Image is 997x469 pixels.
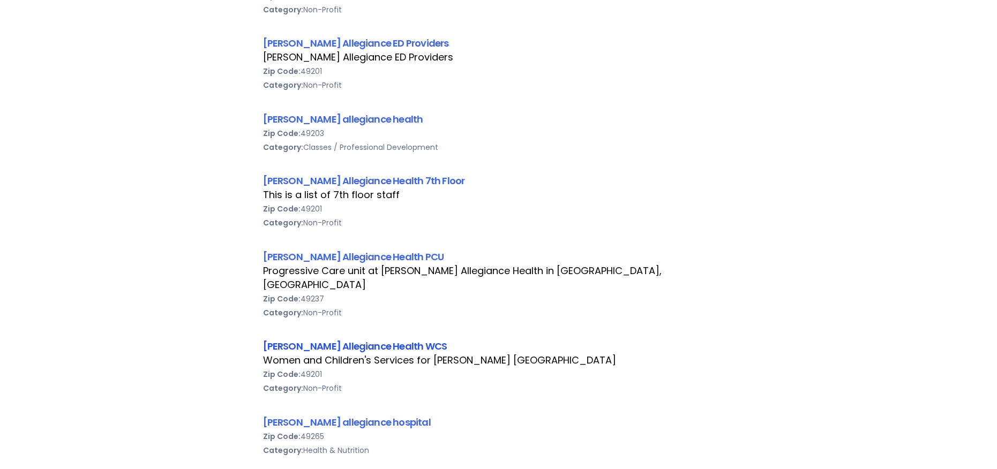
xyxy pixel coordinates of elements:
[263,415,734,429] div: [PERSON_NAME] allegiance hospital
[263,217,303,228] b: Category:
[263,78,734,92] div: Non-Profit
[263,339,734,353] div: [PERSON_NAME] Allegiance Health WCS
[263,188,734,202] div: This is a list of 7th floor staff
[263,445,303,456] b: Category:
[263,50,734,64] div: [PERSON_NAME] Allegiance ED Providers
[263,381,734,395] div: Non-Profit
[263,292,734,306] div: 49237
[263,174,465,187] a: [PERSON_NAME] Allegiance Health 7th Floor
[263,307,303,318] b: Category:
[263,306,734,320] div: Non-Profit
[263,140,734,154] div: Classes / Professional Development
[263,250,444,263] a: [PERSON_NAME] Allegiance Health PCU
[263,142,303,153] b: Category:
[263,443,734,457] div: Health & Nutrition
[263,264,734,292] div: Progressive Care unit at [PERSON_NAME] Allegiance Health in [GEOGRAPHIC_DATA], [GEOGRAPHIC_DATA]
[263,293,301,304] b: Zip Code:
[263,112,734,126] div: [PERSON_NAME] allegiance health
[263,431,301,442] b: Zip Code:
[263,415,431,429] a: [PERSON_NAME] allegiance hospital
[263,3,734,17] div: Non-Profit
[263,64,734,78] div: 49201
[263,339,447,353] a: [PERSON_NAME] Allegiance Health WCS
[263,367,734,381] div: 49201
[263,36,734,50] div: [PERSON_NAME] Allegiance ED Providers
[263,4,303,15] b: Category:
[263,383,303,394] b: Category:
[263,66,301,77] b: Zip Code:
[263,249,734,264] div: [PERSON_NAME] Allegiance Health PCU
[263,80,303,90] b: Category:
[263,429,734,443] div: 49265
[263,173,734,188] div: [PERSON_NAME] Allegiance Health 7th Floor
[263,126,734,140] div: 49203
[263,128,301,139] b: Zip Code:
[263,216,734,230] div: Non-Profit
[263,202,734,216] div: 49201
[263,112,423,126] a: [PERSON_NAME] allegiance health
[263,369,301,380] b: Zip Code:
[263,203,301,214] b: Zip Code:
[263,36,449,50] a: [PERSON_NAME] Allegiance ED Providers
[263,353,734,367] div: Women and Children's Services for [PERSON_NAME] [GEOGRAPHIC_DATA]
